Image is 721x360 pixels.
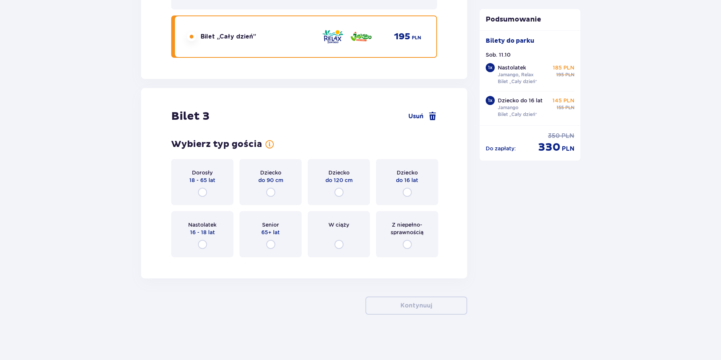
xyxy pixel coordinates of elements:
[556,71,564,78] span: 195
[328,221,349,229] span: W ciąży
[552,97,574,104] p: 145 PLN
[498,97,543,104] p: Dziecko do 16 lat
[396,176,418,184] span: do 16 lat
[365,297,467,315] button: Kontynuuj
[171,139,262,150] h3: Wybierz typ gościa
[189,176,215,184] span: 18 - 65 lat
[322,29,344,45] img: Relax
[480,15,581,24] p: Podsumowanie
[498,104,519,111] p: Jamango
[557,104,564,111] span: 155
[188,221,216,229] span: Nastolatek
[412,34,421,41] span: PLN
[486,63,495,72] div: 1 x
[260,169,281,176] span: Dziecko
[262,221,279,229] span: Senior
[486,51,511,59] p: Sob. 11.10
[190,229,215,236] span: 16 - 18 lat
[548,132,560,140] span: 350
[538,140,560,155] span: 330
[565,71,574,78] span: PLN
[486,37,534,45] p: Bilety do parku
[565,104,574,111] span: PLN
[383,221,431,236] span: Z niepełno­sprawnością
[498,78,537,85] p: Bilet „Cały dzień”
[397,169,418,176] span: Dziecko
[201,32,256,41] span: Bilet „Cały dzień”
[486,96,495,105] div: 1 x
[258,176,283,184] span: do 90 cm
[562,145,574,153] span: PLN
[486,145,516,152] p: Do zapłaty :
[400,301,432,310] p: Kontynuuj
[328,169,350,176] span: Dziecko
[408,112,437,121] a: Usuń
[561,132,574,140] span: PLN
[498,111,537,118] p: Bilet „Cały dzień”
[350,29,372,45] img: Jamango
[261,229,280,236] span: 65+ lat
[325,176,353,184] span: do 120 cm
[498,71,534,78] p: Jamango, Relax
[394,31,410,42] span: 195
[553,64,574,71] p: 185 PLN
[498,64,526,71] p: Nastolatek
[171,109,210,124] h2: Bilet 3
[192,169,213,176] span: Dorosły
[408,112,423,121] span: Usuń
